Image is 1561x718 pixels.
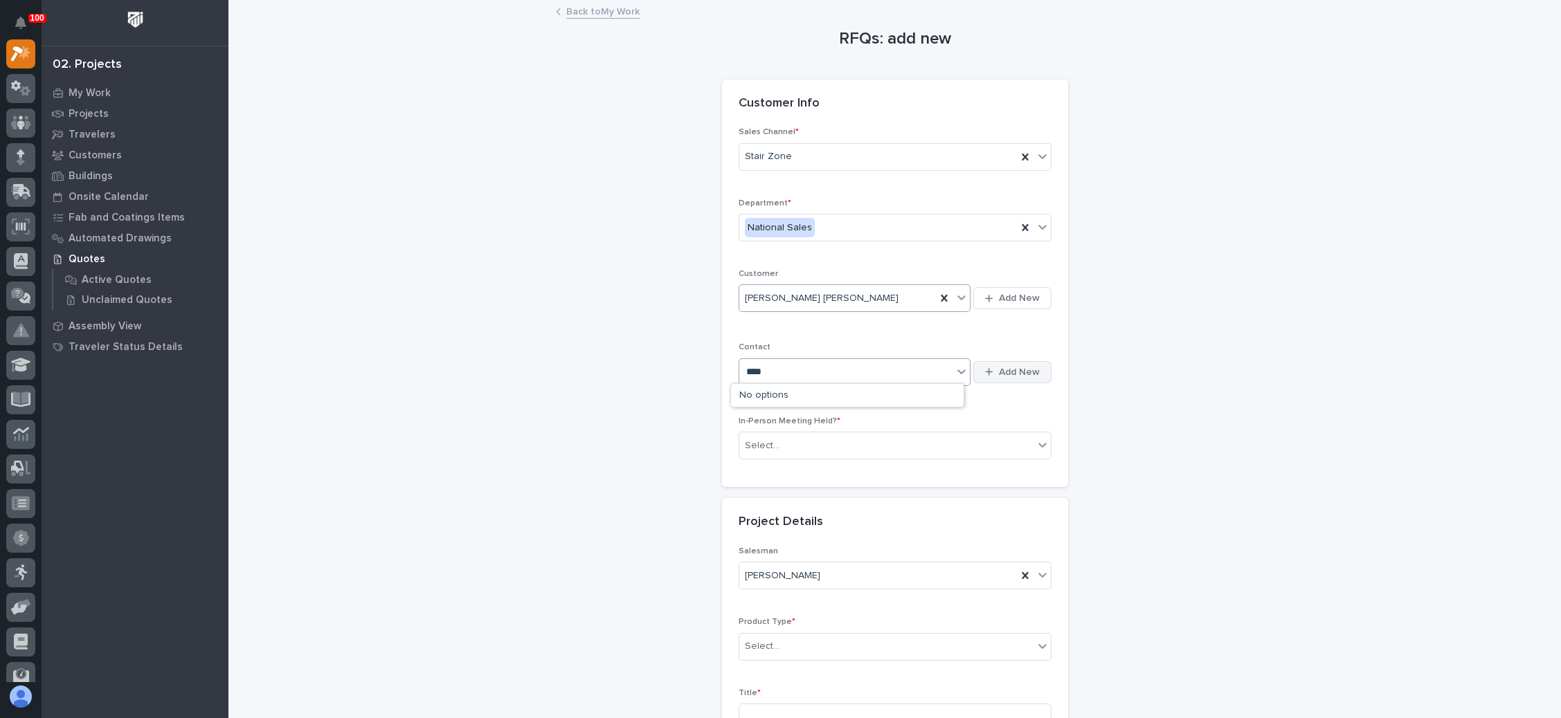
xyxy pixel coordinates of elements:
div: Notifications100 [17,17,35,39]
div: Select... [745,439,779,453]
a: Projects [42,103,228,124]
p: Buildings [69,170,113,183]
span: Add New [999,366,1040,378]
div: 02. Projects [53,57,122,73]
span: Title [739,689,761,697]
div: Select... [745,639,779,654]
a: Quotes [42,248,228,269]
span: Customer [739,270,778,278]
span: [PERSON_NAME] [PERSON_NAME] [745,291,899,306]
span: Contact [739,343,770,351]
button: Add New [973,361,1051,383]
p: Projects [69,108,109,120]
a: Fab and Coatings Items [42,207,228,228]
a: Travelers [42,124,228,145]
p: My Work [69,87,111,100]
a: Automated Drawings [42,228,228,248]
div: National Sales [745,218,815,238]
span: [PERSON_NAME] [745,569,820,583]
span: Stair Zone [745,149,792,164]
p: Unclaimed Quotes [82,294,172,306]
p: Customers [69,149,122,162]
p: Automated Drawings [69,232,172,245]
span: In-Person Meeting Held? [739,417,840,425]
div: No options [731,384,964,407]
span: Product Type [739,618,795,626]
a: Assembly View [42,315,228,336]
button: Notifications [6,8,35,37]
span: Salesman [739,547,778,555]
a: Back toMy Work [566,3,640,19]
p: Active Quotes [82,274,152,286]
a: Buildings [42,165,228,186]
button: users-avatar [6,682,35,711]
a: My Work [42,82,228,103]
button: Add New [973,287,1051,309]
a: Customers [42,145,228,165]
a: Onsite Calendar [42,186,228,207]
p: Fab and Coatings Items [69,212,185,224]
a: Traveler Status Details [42,336,228,357]
a: Unclaimed Quotes [53,290,228,309]
p: Onsite Calendar [69,191,149,203]
span: Add New [999,292,1040,304]
p: 100 [30,13,44,23]
img: Workspace Logo [123,7,148,33]
span: Department [739,199,791,208]
a: Active Quotes [53,270,228,289]
p: Quotes [69,253,105,266]
h2: Project Details [739,515,823,530]
p: Traveler Status Details [69,341,183,353]
span: Sales Channel [739,128,799,136]
h1: RFQs: add new [722,29,1068,49]
p: Assembly View [69,320,141,333]
h2: Customer Info [739,96,820,111]
p: Travelers [69,129,116,141]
